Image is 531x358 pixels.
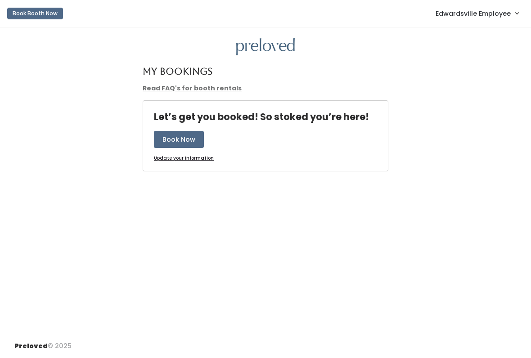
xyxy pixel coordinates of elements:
[14,341,48,350] span: Preloved
[236,38,295,56] img: preloved logo
[427,4,527,23] a: Edwardsville Employee
[154,112,369,122] h4: Let’s get you booked! So stoked you’re here!
[154,131,204,148] button: Book Now
[143,84,242,93] a: Read FAQ's for booth rentals
[143,66,212,76] h4: My Bookings
[154,155,214,162] a: Update your information
[436,9,511,18] span: Edwardsville Employee
[7,4,63,23] a: Book Booth Now
[14,334,72,351] div: © 2025
[7,8,63,19] button: Book Booth Now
